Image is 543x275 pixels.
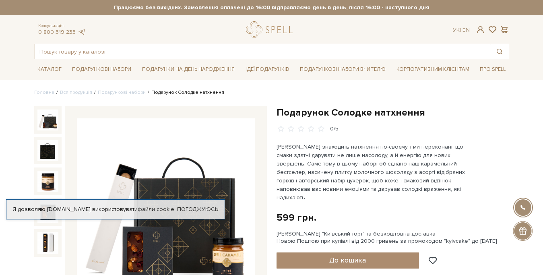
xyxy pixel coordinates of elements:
[98,89,146,95] a: Подарункові набори
[277,211,316,224] div: 599 грн.
[34,89,54,95] a: Головна
[37,110,58,130] img: Подарунок Солодке натхнення
[177,206,218,213] a: Погоджуюсь
[330,125,339,133] div: 0/5
[462,27,470,33] a: En
[393,63,473,76] a: Корпоративним клієнтам
[246,21,296,38] a: logo
[6,206,225,213] div: Я дозволяю [DOMAIN_NAME] використовувати
[34,4,509,11] strong: Працюємо без вихідних. Замовлення оплачені до 16:00 відправляємо день в день, після 16:00 - насту...
[37,232,58,253] img: Подарунок Солодке натхнення
[38,23,86,29] span: Консультація:
[277,106,509,119] h1: Подарунок Солодке натхнення
[78,29,86,35] a: telegram
[297,62,389,76] a: Подарункові набори Вчителю
[69,63,134,76] a: Подарункові набори
[60,89,92,95] a: Вся продукція
[242,63,292,76] a: Ідеї подарунків
[38,29,76,35] a: 0 800 319 233
[139,63,238,76] a: Подарунки на День народження
[477,63,509,76] a: Про Spell
[277,230,509,245] div: [PERSON_NAME] "Київський торт" та безкоштовна доставка Новою Поштою при купівлі від 2000 гривень ...
[277,143,465,202] p: [PERSON_NAME] знаходить натхнення по-своєму, і ми переконані, що смаки здатні дарувати не лише на...
[138,206,174,213] a: файли cookie
[146,89,224,96] li: Подарунок Солодке натхнення
[460,27,461,33] span: |
[277,252,419,269] button: До кошика
[329,256,366,265] span: До кошика
[490,44,509,59] button: Пошук товару у каталозі
[34,63,65,76] a: Каталог
[453,27,470,34] div: Ук
[35,44,490,59] input: Пошук товару у каталозі
[37,140,58,161] img: Подарунок Солодке натхнення
[37,171,58,192] img: Подарунок Солодке натхнення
